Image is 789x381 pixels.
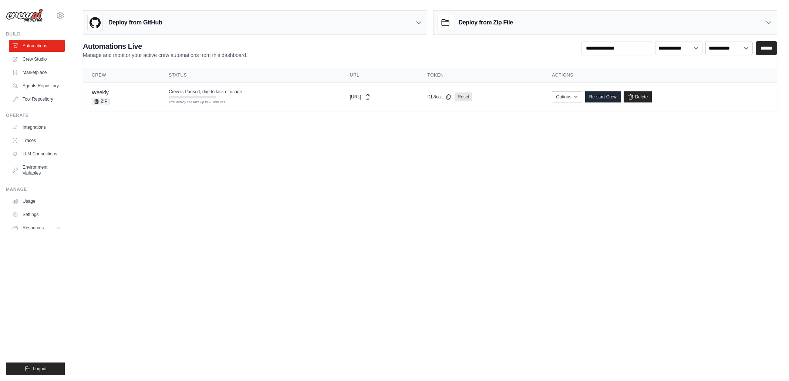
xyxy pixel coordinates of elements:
[9,195,65,207] a: Usage
[341,68,419,83] th: URL
[552,91,582,102] button: Options
[83,41,247,51] h2: Automations Live
[9,222,65,234] button: Resources
[83,68,160,83] th: Crew
[585,91,621,102] a: Re-start Crew
[6,9,43,23] img: Logo
[9,121,65,133] a: Integrations
[543,68,777,83] th: Actions
[160,68,341,83] th: Status
[83,51,247,59] p: Manage and monitor your active crew automations from this dashboard.
[624,91,652,102] a: Delete
[169,89,242,95] span: Crew is Paused, due to lack of usage
[6,363,65,375] button: Logout
[23,225,44,231] span: Resources
[418,68,543,83] th: Token
[6,186,65,192] div: Manage
[459,18,513,27] h3: Deploy from Zip File
[108,18,162,27] h3: Deploy from GitHub
[9,93,65,105] a: Tool Repository
[169,100,216,105] div: First deploy can take up to 10 minutes
[9,161,65,179] a: Environment Variables
[9,148,65,160] a: LLM Connections
[6,31,65,37] div: Build
[9,40,65,52] a: Automations
[9,67,65,78] a: Marketplace
[9,53,65,65] a: Crew Studio
[92,90,109,95] a: Weekly
[455,92,472,101] a: Reset
[92,98,110,105] span: ZIP
[427,94,452,100] button: f1b8ca...
[9,209,65,220] a: Settings
[33,366,47,372] span: Logout
[9,135,65,146] a: Traces
[88,15,102,30] img: GitHub Logo
[9,80,65,92] a: Agents Repository
[6,112,65,118] div: Operate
